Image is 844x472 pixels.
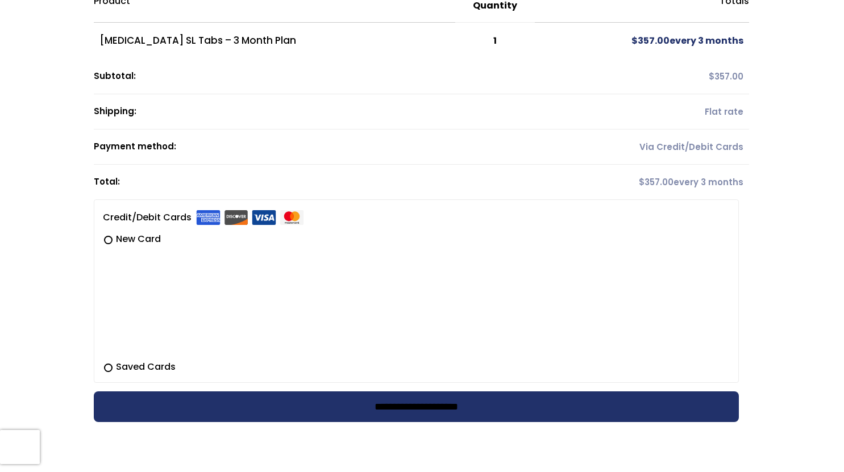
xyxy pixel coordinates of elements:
td: Flat rate [535,94,749,130]
td: [MEDICAL_DATA] SL Tabs – 3 Month Plan [94,23,455,59]
img: discover.svg [224,210,248,225]
th: Subtotal: [94,59,534,94]
img: amex.svg [196,210,221,225]
th: Shipping: [94,94,534,130]
span: $ [631,34,638,47]
label: Saved Cards [103,360,730,374]
td: Via Credit/Debit Cards [535,130,749,165]
label: New Card [103,232,730,246]
span: $ [709,70,714,82]
label: Credit/Debit Cards [103,208,304,227]
th: Total: [94,165,534,199]
td: every 3 months [535,165,749,199]
span: 357.00 [631,34,670,47]
span: $ [639,176,645,188]
img: mastercard.svg [280,210,304,225]
th: Payment method: [94,130,534,165]
iframe: Secure payment input frame [101,244,727,353]
span: 357.00 [639,176,673,188]
span: 357.00 [709,70,743,82]
td: every 3 months [535,23,749,59]
td: 1 [455,23,534,59]
img: visa.svg [252,210,276,225]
